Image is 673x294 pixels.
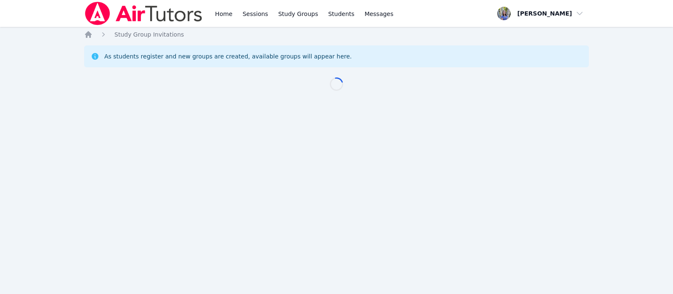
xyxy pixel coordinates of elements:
div: As students register and new groups are created, available groups will appear here. [104,52,352,61]
img: Air Tutors [84,2,203,25]
span: Study Group Invitations [114,31,184,38]
span: Messages [365,10,394,18]
a: Study Group Invitations [114,30,184,39]
nav: Breadcrumb [84,30,589,39]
